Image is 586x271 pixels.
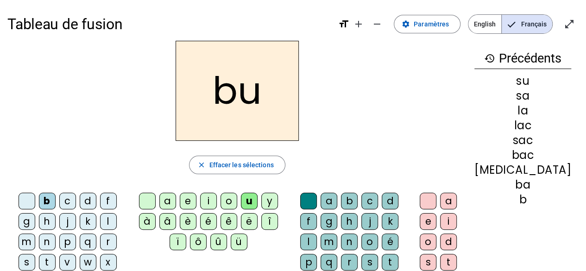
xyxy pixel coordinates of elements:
[474,90,571,101] div: sa
[19,254,35,271] div: s
[39,233,56,250] div: n
[382,213,398,230] div: k
[440,254,457,271] div: t
[341,254,358,271] div: r
[100,213,117,230] div: l
[484,53,495,64] mat-icon: history
[210,233,227,250] div: û
[180,193,196,209] div: e
[190,233,207,250] div: ô
[80,213,96,230] div: k
[402,20,410,28] mat-icon: settings
[394,15,460,33] button: Paramètres
[200,213,217,230] div: é
[321,254,337,271] div: q
[564,19,575,30] mat-icon: open_in_full
[474,76,571,87] div: su
[189,156,285,174] button: Effacer les sélections
[221,193,237,209] div: o
[420,233,436,250] div: o
[468,14,553,34] mat-button-toggle-group: Language selection
[474,105,571,116] div: la
[474,135,571,146] div: sac
[474,164,571,176] div: [MEDICAL_DATA]
[80,233,96,250] div: q
[372,19,383,30] mat-icon: remove
[560,15,579,33] button: Entrer en plein écran
[241,193,258,209] div: u
[80,193,96,209] div: d
[100,193,117,209] div: f
[440,213,457,230] div: i
[338,19,349,30] mat-icon: format_size
[502,15,552,33] span: Français
[39,213,56,230] div: h
[300,213,317,230] div: f
[382,233,398,250] div: é
[7,9,331,39] h1: Tableau de fusion
[300,233,317,250] div: l
[176,41,299,141] h2: bu
[321,213,337,230] div: g
[221,213,237,230] div: ê
[420,254,436,271] div: s
[39,254,56,271] div: t
[321,233,337,250] div: m
[382,254,398,271] div: t
[59,233,76,250] div: p
[341,233,358,250] div: n
[19,233,35,250] div: m
[353,19,364,30] mat-icon: add
[100,233,117,250] div: r
[231,233,247,250] div: ü
[368,15,386,33] button: Diminuer la taille de la police
[474,48,571,69] h3: Précédents
[414,19,449,30] span: Paramètres
[474,120,571,131] div: lac
[80,254,96,271] div: w
[361,233,378,250] div: o
[59,213,76,230] div: j
[341,193,358,209] div: b
[420,213,436,230] div: e
[341,213,358,230] div: h
[209,159,273,170] span: Effacer les sélections
[19,213,35,230] div: g
[300,254,317,271] div: p
[474,179,571,190] div: ba
[180,213,196,230] div: è
[361,213,378,230] div: j
[361,254,378,271] div: s
[59,254,76,271] div: v
[197,161,205,169] mat-icon: close
[382,193,398,209] div: d
[159,193,176,209] div: a
[349,15,368,33] button: Augmenter la taille de la police
[100,254,117,271] div: x
[139,213,156,230] div: à
[159,213,176,230] div: â
[474,150,571,161] div: bac
[474,194,571,205] div: b
[261,213,278,230] div: î
[39,193,56,209] div: b
[241,213,258,230] div: ë
[468,15,501,33] span: English
[59,193,76,209] div: c
[200,193,217,209] div: i
[440,233,457,250] div: d
[321,193,337,209] div: a
[440,193,457,209] div: a
[170,233,186,250] div: ï
[361,193,378,209] div: c
[261,193,278,209] div: y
